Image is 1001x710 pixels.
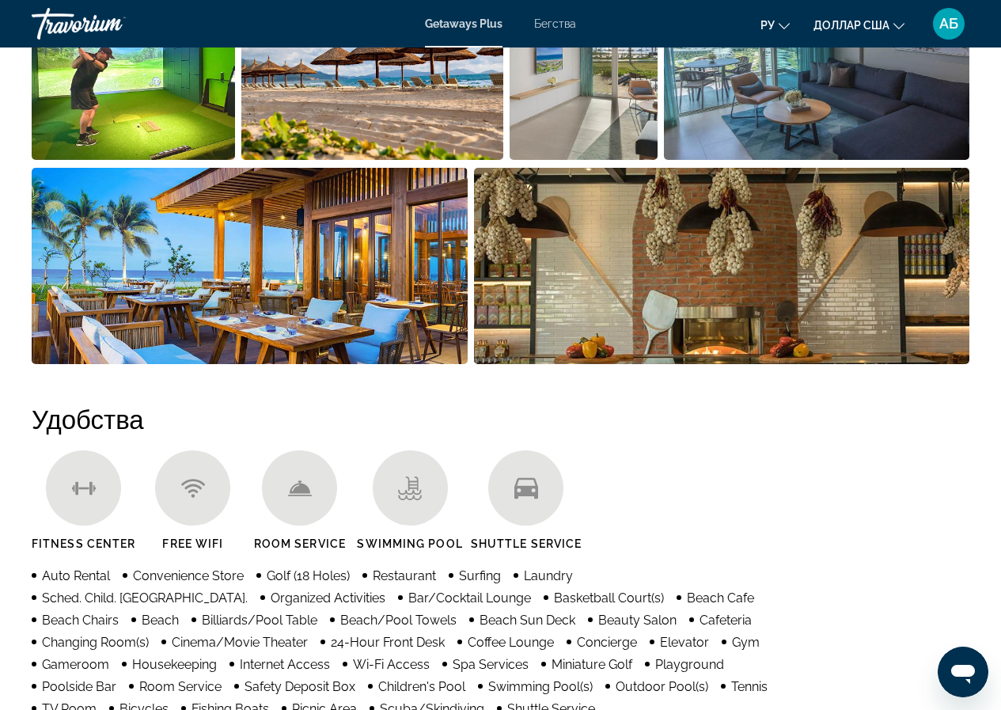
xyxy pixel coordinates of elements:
span: Laundry [524,568,573,583]
span: Changing Room(s) [42,635,149,650]
span: Sched. Child. [GEOGRAPHIC_DATA]. [42,590,248,606]
span: Outdoor Pool(s) [616,679,708,694]
span: 24-Hour Front Desk [331,635,445,650]
span: Cafeteria [700,613,752,628]
a: Травориум [32,3,190,44]
span: Beach [142,613,179,628]
span: Miniature Golf [552,657,632,672]
span: Golf (18 Holes) [267,568,350,583]
span: Organized Activities [271,590,385,606]
button: Изменить валюту [813,13,904,36]
span: Swimming Pool(s) [488,679,593,694]
span: Gym [732,635,760,650]
span: Poolside Bar [42,679,116,694]
span: Housekeeping [132,657,217,672]
font: АБ [939,15,958,32]
span: Cinema/Movie Theater [172,635,308,650]
span: Children's Pool [378,679,465,694]
h2: Удобства [32,403,969,435]
span: Wi-Fi Access [353,657,430,672]
span: Internet Access [240,657,330,672]
span: Bar/Cocktail Lounge [408,590,531,606]
span: Room Service [254,537,346,550]
span: Beach Cafe [687,590,754,606]
span: Concierge [577,635,637,650]
span: Coffee Lounge [468,635,554,650]
span: Shuttle Service [471,537,582,550]
span: Beach/Pool Towels [340,613,457,628]
span: Safety Deposit Box [245,679,355,694]
font: ру [760,19,775,32]
span: Surfing [459,568,501,583]
span: Fitness Center [32,537,135,550]
span: Free Wifi [162,537,223,550]
span: Beauty Salon [598,613,677,628]
button: Меню пользователя [928,7,969,40]
span: Gameroom [42,657,109,672]
font: доллар США [813,19,889,32]
span: Billiards/Pool Table [202,613,317,628]
button: Open full-screen image slider [474,167,969,365]
span: Playground [655,657,724,672]
span: Room Service [139,679,222,694]
span: Swimming Pool [357,537,462,550]
button: Open full-screen image slider [32,167,468,365]
span: Elevator [660,635,709,650]
span: Spa Services [453,657,529,672]
span: Tennis [731,679,768,694]
a: Бегства [534,17,576,30]
span: Beach Chairs [42,613,119,628]
button: Изменить язык [760,13,790,36]
span: Basketball Court(s) [554,590,664,606]
a: Getaways Plus [425,17,502,30]
span: Auto Rental [42,568,110,583]
span: Restaurant [373,568,436,583]
span: Beach Sun Deck [480,613,575,628]
span: Convenience Store [133,568,244,583]
iframe: Кнопка запуска окна обмена сообщениями [938,647,988,697]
